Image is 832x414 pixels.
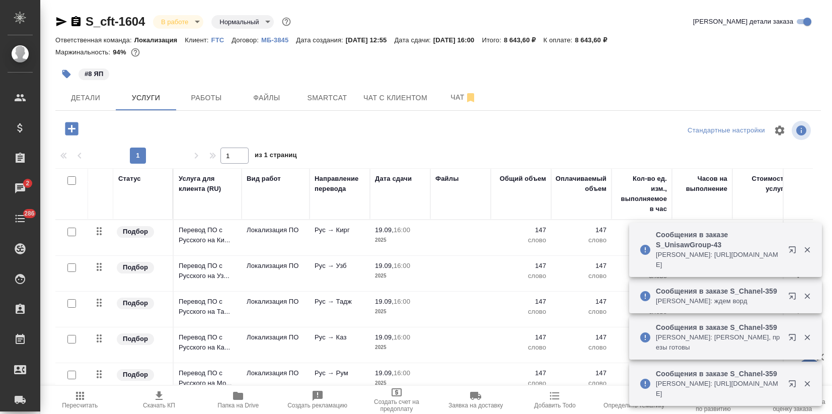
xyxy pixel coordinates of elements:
[211,15,274,29] div: В работе
[363,398,430,412] span: Создать счет на предоплату
[556,235,607,245] p: слово
[556,261,607,271] p: 147
[70,16,82,28] button: Скопировать ссылку
[375,298,394,305] p: 19.09,
[179,174,237,194] div: Услуга для клиента (RU)
[122,92,170,104] span: Услуги
[693,17,793,27] span: [PERSON_NAME] детали заказа
[496,297,546,307] p: 147
[123,298,148,308] p: Подбор
[782,286,806,310] button: Открыть в новой вкладке
[617,271,667,281] p: слово
[656,332,782,353] p: [PERSON_NAME]: [PERSON_NAME], презы готовы
[315,368,365,378] p: Рус → Рум
[261,35,296,44] a: МБ-3845
[303,92,351,104] span: Smartcat
[61,92,110,104] span: Детали
[375,307,425,317] p: 2025
[296,36,345,44] p: Дата создания:
[394,333,410,341] p: 16:00
[3,176,38,201] a: 2
[247,225,305,235] p: Локализация ПО
[656,230,782,250] p: Сообщения в заказе S_UnisawGroup-43
[782,240,806,264] button: Открыть в новой вкладке
[217,402,259,409] span: Папка на Drive
[20,178,35,188] span: 2
[656,322,782,332] p: Сообщения в заказе S_Chanel-359
[247,368,305,378] p: Локализация ПО
[617,235,667,245] p: слово
[496,342,546,353] p: слово
[55,16,67,28] button: Скопировать ссылку для ЯМессенджера
[496,271,546,281] p: слово
[118,174,141,184] div: Статус
[594,386,673,414] button: Определить тематику
[40,386,119,414] button: Пересчитать
[617,368,667,378] p: 200
[55,63,78,85] button: Добавить тэг
[55,48,113,56] p: Маржинальность:
[394,369,410,377] p: 16:00
[782,374,806,398] button: Открыть в новой вкладке
[211,36,232,44] p: FTC
[315,225,365,235] p: Рус → Кирг
[375,174,412,184] div: Дата сдачи
[394,36,433,44] p: Дата сдачи:
[375,271,425,281] p: 2025
[797,379,817,388] button: Закрыть
[496,368,546,378] p: 147
[617,332,667,342] p: 200
[375,378,425,388] p: 2025
[496,225,546,235] p: 147
[515,386,594,414] button: Добавить Todo
[261,36,296,44] p: МБ-3845
[603,402,664,409] span: Определить тематику
[375,226,394,234] p: 19.09,
[179,332,237,353] p: Перевод ПО с Русского на Ка...
[504,36,544,44] p: 8 643,60 ₽
[436,386,515,414] button: Заявка на доставку
[617,378,667,388] p: слово
[543,36,575,44] p: К оплате:
[143,402,175,409] span: Скачать КП
[375,369,394,377] p: 19.09,
[482,36,503,44] p: Итого:
[315,261,365,271] p: Рус → Узб
[179,368,237,388] p: Перевод ПО с Русского на Мо...
[617,297,667,307] p: 200
[85,69,103,79] p: #8 ЯП
[496,332,546,342] p: 147
[129,46,142,59] button: 0.00 USD; 441.00 RUB;
[247,174,281,184] div: Вид работ
[247,332,305,342] p: Локализация ПО
[556,378,607,388] p: слово
[737,174,788,194] div: Стоимость услуги
[123,227,148,237] p: Подбор
[575,36,615,44] p: 8 643,60 ₽
[496,235,546,245] p: слово
[685,123,768,139] div: split button
[534,402,575,409] span: Добавить Todo
[496,307,546,317] p: слово
[232,36,261,44] p: Договор:
[18,209,41,219] span: 286
[435,174,459,184] div: Файлы
[119,386,198,414] button: Скачать КП
[439,91,488,104] span: Чат
[211,35,232,44] a: FTC
[78,69,110,78] span: 8 ЯП
[216,18,262,26] button: Нормальный
[556,271,607,281] p: слово
[134,36,185,44] p: Локализация
[394,298,410,305] p: 16:00
[496,378,546,388] p: слово
[3,206,38,231] a: 286
[158,18,191,26] button: В работе
[243,92,291,104] span: Файлы
[556,332,607,342] p: 147
[500,174,546,184] div: Общий объем
[617,307,667,317] p: слово
[656,286,782,296] p: Сообщения в заказе S_Chanel-359
[357,386,436,414] button: Создать счет на предоплату
[62,402,98,409] span: Пересчитать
